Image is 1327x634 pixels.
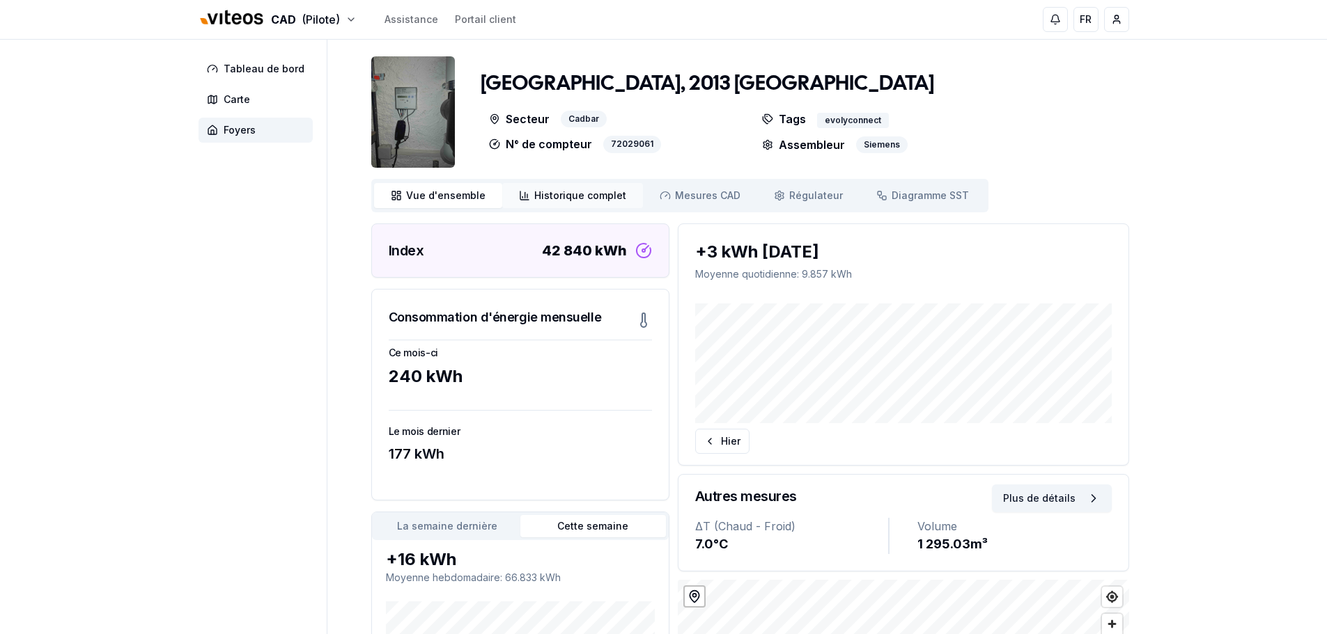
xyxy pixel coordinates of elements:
span: FR [1080,13,1092,26]
p: Assembleur [762,136,845,153]
div: 177 kWh [389,444,652,463]
a: Régulateur [757,183,860,208]
h3: Consommation d'énergie mensuelle [389,308,602,327]
span: Historique complet [534,189,626,203]
div: +16 kWh [386,548,655,571]
h1: [GEOGRAPHIC_DATA], 2013 [GEOGRAPHIC_DATA] [481,72,934,97]
a: Historique complet [502,183,643,208]
div: Cadbar [561,111,607,128]
h3: Index [389,241,424,260]
button: Cette semaine [520,515,666,537]
span: Tableau de bord [224,62,304,76]
div: ΔT (Chaud - Froid) [695,518,888,534]
span: Diagramme SST [892,189,969,203]
a: Mesures CAD [643,183,757,208]
a: Vue d'ensemble [374,183,502,208]
img: Viteos - CAD Logo [199,1,265,35]
div: 42 840 kWh [542,241,627,260]
a: Tableau de bord [199,56,318,81]
div: evolyconnect [817,113,889,128]
button: La semaine dernière [375,515,520,537]
span: Régulateur [789,189,843,203]
button: FR [1073,7,1099,32]
a: Portail client [455,13,516,26]
span: (Pilote) [302,11,340,28]
button: Hier [695,429,750,454]
p: N° de compteur [489,136,592,153]
a: Diagramme SST [860,183,986,208]
div: 72029061 [603,136,661,153]
span: Carte [224,93,250,106]
div: +3 kWh [DATE] [695,241,1112,263]
span: Vue d'ensemble [406,189,486,203]
a: Carte [199,87,318,112]
span: Mesures CAD [675,189,740,203]
button: Find my location [1102,587,1122,607]
h3: Ce mois-ci [389,346,652,360]
div: 1 295.03 m³ [917,534,1112,554]
span: CAD [271,11,296,28]
div: Volume [917,518,1112,534]
a: Foyers [199,118,318,143]
button: Zoom in [1102,614,1122,634]
div: Siemens [856,136,908,153]
div: 240 kWh [389,365,652,388]
h3: Le mois dernier [389,425,652,438]
button: CAD(Pilote) [199,5,357,35]
a: Assistance [385,13,438,26]
p: Moyenne quotidienne : 9.857 kWh [695,267,1112,281]
img: unit Image [371,56,455,168]
p: Secteur [489,111,550,128]
div: 7.0 °C [695,534,888,554]
span: Foyers [224,123,256,137]
p: Moyenne hebdomadaire : 66.833 kWh [386,571,655,585]
h3: Autres mesures [695,486,797,506]
button: Plus de détails [992,484,1112,512]
p: Tags [762,111,806,128]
